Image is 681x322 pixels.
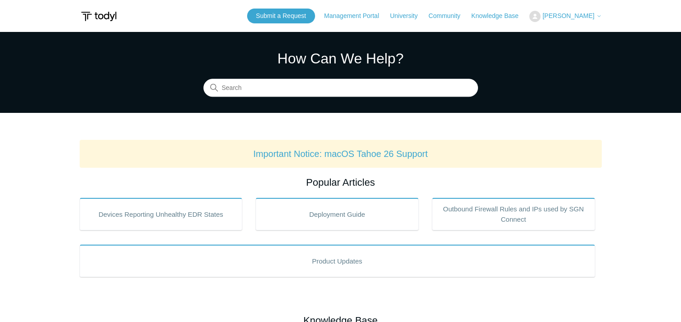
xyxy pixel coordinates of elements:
[80,245,595,277] a: Product Updates
[390,11,426,21] a: University
[80,198,243,230] a: Devices Reporting Unhealthy EDR States
[256,198,419,230] a: Deployment Guide
[542,12,594,19] span: [PERSON_NAME]
[432,198,595,230] a: Outbound Firewall Rules and IPs used by SGN Connect
[471,11,528,21] a: Knowledge Base
[80,175,602,190] h2: Popular Articles
[80,8,118,25] img: Todyl Support Center Help Center home page
[529,11,601,22] button: [PERSON_NAME]
[324,11,388,21] a: Management Portal
[247,9,315,23] a: Submit a Request
[428,11,469,21] a: Community
[203,48,478,69] h1: How Can We Help?
[203,79,478,97] input: Search
[253,149,428,159] a: Important Notice: macOS Tahoe 26 Support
